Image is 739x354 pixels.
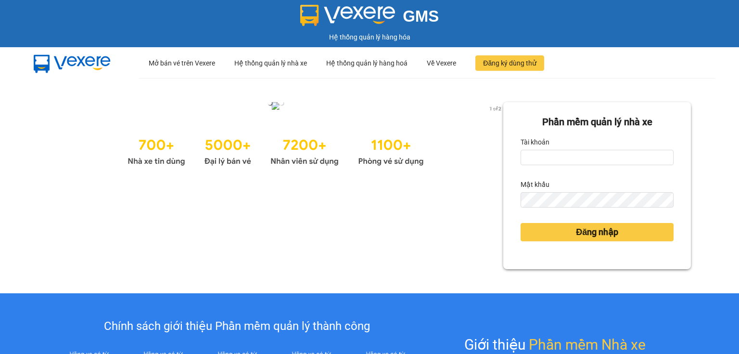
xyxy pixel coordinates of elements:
[521,192,674,208] input: Mật khẩu
[521,177,549,192] label: Mật khẩu
[52,317,423,336] div: Chính sách giới thiệu Phần mềm quản lý thành công
[2,32,737,42] div: Hệ thống quản lý hàng hóa
[403,7,439,25] span: GMS
[127,132,424,169] img: Statistics.png
[300,14,439,22] a: GMS
[483,58,536,68] span: Đăng ký dùng thử
[521,223,674,241] button: Đăng nhập
[521,134,549,150] label: Tài khoản
[149,48,215,79] div: Mở bán vé trên Vexere
[521,150,674,165] input: Tài khoản
[576,225,618,239] span: Đăng nhập
[486,102,503,115] p: 1 of 2
[326,48,408,79] div: Hệ thống quản lý hàng hoá
[234,48,307,79] div: Hệ thống quản lý nhà xe
[521,115,674,130] div: Phần mềm quản lý nhà xe
[280,101,283,105] li: slide item 2
[490,102,503,113] button: next slide / item
[475,55,544,71] button: Đăng ký dùng thử
[268,101,272,105] li: slide item 1
[48,102,62,113] button: previous slide / item
[427,48,456,79] div: Về Vexere
[24,47,120,79] img: mbUUG5Q.png
[300,5,395,26] img: logo 2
